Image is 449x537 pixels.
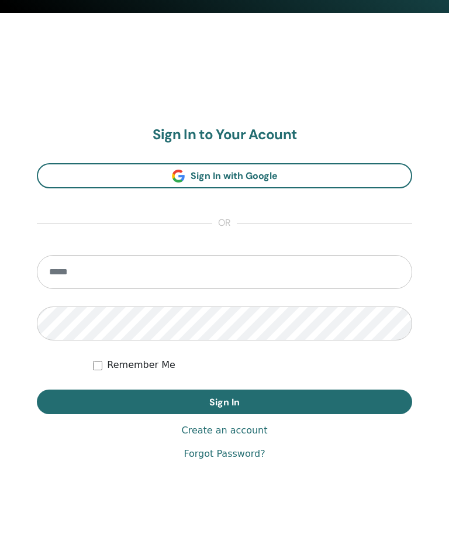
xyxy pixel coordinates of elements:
[181,425,267,439] a: Create an account
[209,397,240,409] span: Sign In
[93,359,412,373] div: Keep me authenticated indefinitely or until I manually logout
[107,359,175,373] label: Remember Me
[212,218,237,232] span: or
[37,391,412,415] button: Sign In
[37,128,412,144] h2: Sign In to Your Acount
[184,448,265,462] a: Forgot Password?
[37,164,412,190] a: Sign In with Google
[191,171,278,183] span: Sign In with Google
